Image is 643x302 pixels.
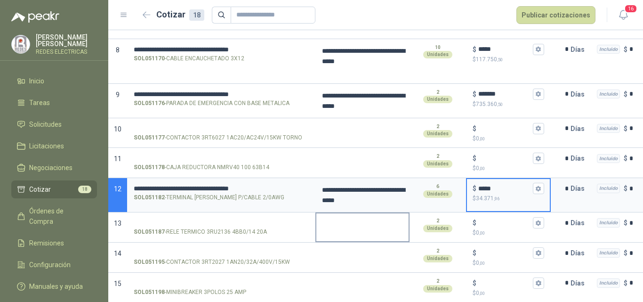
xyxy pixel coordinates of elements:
p: $ [473,183,476,194]
a: Licitaciones [11,137,97,155]
div: Incluido [597,184,620,193]
a: Manuales y ayuda [11,278,97,295]
p: $ [473,89,476,99]
p: $ [624,153,627,163]
p: $ [624,183,627,194]
span: ,50 [497,102,503,107]
p: 10 [435,44,441,51]
p: $ [473,218,476,228]
p: - CONTACTOR 3RT2027 1AN20/32A/400V/15KW [134,258,290,267]
span: ,00 [479,136,485,141]
a: Remisiones [11,234,97,252]
p: Días [571,244,588,262]
strong: SOL051176 [134,99,165,108]
p: - CAJA REDUCTORA NMRV40 100 63B14 [134,163,269,172]
span: Negociaciones [29,163,72,173]
button: $$0,00 [533,153,544,164]
span: Inicio [29,76,44,86]
span: ,00 [479,291,485,296]
span: 0 [476,135,485,142]
strong: SOL051198 [134,288,165,297]
button: $$0,00 [533,247,544,259]
span: 0 [476,229,485,236]
input: SOL051198-MINIBREAKER 3POLOS 25 AMP [134,280,309,287]
span: 117.750 [476,56,503,63]
input: $$0,00 [478,125,531,132]
strong: SOL051187 [134,228,165,237]
div: Unidades [423,130,452,138]
strong: SOL051182 [134,193,165,202]
span: 13 [114,220,121,227]
a: Tareas [11,94,97,112]
p: 2 [436,217,439,225]
span: 0 [476,290,485,296]
strong: SOL051177 [134,133,165,142]
input: $$0,00 [478,220,531,227]
p: Días [571,149,588,168]
button: $$34.371,96 [533,183,544,194]
strong: SOL051178 [134,163,165,172]
p: Días [571,274,588,293]
div: Incluido [597,124,620,133]
p: 6 [436,183,439,190]
div: Incluido [597,90,620,99]
div: Unidades [423,96,452,103]
input: $$34.371,96 [478,185,531,192]
p: Días [571,179,588,198]
p: 2 [436,89,439,96]
div: Incluido [597,154,620,163]
input: SOL051195-CONTACTOR 3RT2027 1AN20/32A/400V/15KW [134,250,309,257]
div: Unidades [423,190,452,198]
div: Unidades [423,51,452,58]
span: Remisiones [29,238,64,248]
a: Configuración [11,256,97,274]
a: Negociaciones [11,159,97,177]
input: $$0,00 [478,155,531,162]
input: SOL051170-CABLE ENCAUCHETADO 3X12 [134,46,309,53]
p: REDES ELECTRICAS [36,49,97,55]
div: Incluido [597,278,620,288]
p: $ [624,123,627,134]
button: $$735.360,50 [533,89,544,100]
span: 8 [116,46,120,54]
div: Unidades [423,255,452,262]
p: $ [473,44,476,55]
span: 16 [624,4,637,13]
p: $ [473,248,476,258]
span: Solicitudes [29,119,62,130]
span: Cotizar [29,184,51,195]
div: Unidades [423,285,452,293]
div: Incluido [597,218,620,228]
span: 34.371 [476,195,499,202]
button: 16 [615,7,632,24]
p: 2 [436,153,439,160]
span: 10 [114,125,121,133]
div: Incluido [597,45,620,54]
button: $$117.750,50 [533,44,544,55]
a: Órdenes de Compra [11,202,97,230]
span: 735.360 [476,101,503,107]
div: Unidades [423,160,452,168]
span: Configuración [29,260,71,270]
span: Manuales y ayuda [29,281,83,292]
a: Inicio [11,72,97,90]
strong: SOL051195 [134,258,165,267]
span: ,00 [479,230,485,236]
p: $ [624,218,627,228]
p: 2 [436,247,439,255]
input: SOL051178-CAJA REDUCTORA NMRV40 100 63B14 [134,155,309,162]
span: ,00 [479,261,485,266]
p: $ [473,289,544,298]
button: $$0,00 [533,123,544,134]
p: $ [473,229,544,237]
button: $$0,00 [533,278,544,289]
a: Cotizar18 [11,180,97,198]
span: 15 [114,280,121,287]
p: $ [473,278,476,288]
p: $ [473,123,476,134]
img: Logo peakr [11,11,59,23]
img: Company Logo [12,35,30,53]
span: ,00 [479,166,485,171]
p: - CABLE ENCAUCHETADO 3X12 [134,54,244,63]
span: 9 [116,91,120,98]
